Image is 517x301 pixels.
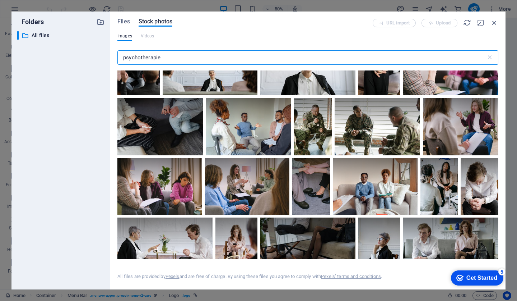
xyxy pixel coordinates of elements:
[53,1,60,9] div: 5
[117,17,130,26] span: Files
[477,19,485,27] i: Minimize
[17,31,19,40] div: ​
[139,17,172,26] span: Stock photos
[117,50,486,65] input: Search
[141,32,154,40] span: This file type is not supported by this element
[6,4,58,19] div: Get Started 5 items remaining, 0% complete
[97,18,104,26] i: Create new folder
[117,273,382,280] div: All files are provided by and are free of charge. By using these files you agree to comply with .
[321,274,381,279] a: Pexels’ terms and conditions
[166,274,180,279] a: Pexels
[117,32,132,40] span: Images
[17,17,44,27] p: Folders
[32,31,91,40] p: All files
[490,19,498,27] i: Close
[463,19,471,27] i: Reload
[21,8,52,14] div: Get Started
